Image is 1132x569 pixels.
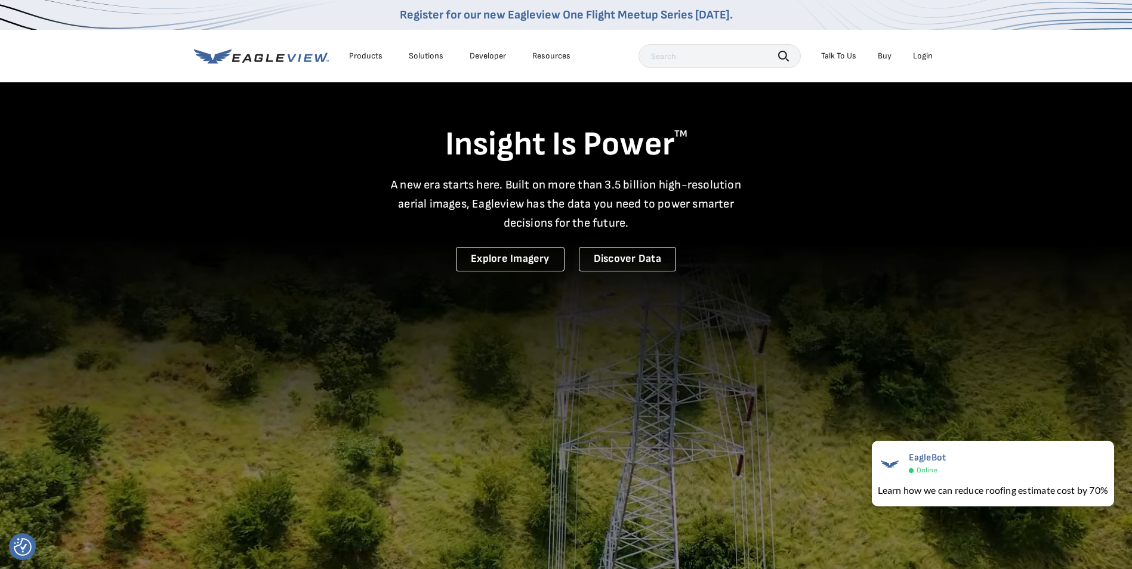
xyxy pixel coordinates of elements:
[878,483,1108,497] div: Learn how we can reduce roofing estimate cost by 70%
[14,538,32,556] img: Revisit consent button
[194,124,939,166] h1: Insight Is Power
[470,51,506,61] a: Developer
[532,51,570,61] div: Resources
[456,247,565,271] a: Explore Imagery
[909,452,946,463] span: EagleBot
[400,8,733,22] a: Register for our new Eagleview One Flight Meetup Series [DATE].
[14,538,32,556] button: Consent Preferences
[821,51,856,61] div: Talk To Us
[878,51,892,61] a: Buy
[639,44,801,68] input: Search
[913,51,933,61] div: Login
[674,128,687,140] sup: TM
[917,466,937,475] span: Online
[579,247,676,271] a: Discover Data
[349,51,383,61] div: Products
[384,175,749,233] p: A new era starts here. Built on more than 3.5 billion high-resolution aerial images, Eagleview ha...
[878,452,902,476] img: EagleBot
[409,51,443,61] div: Solutions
